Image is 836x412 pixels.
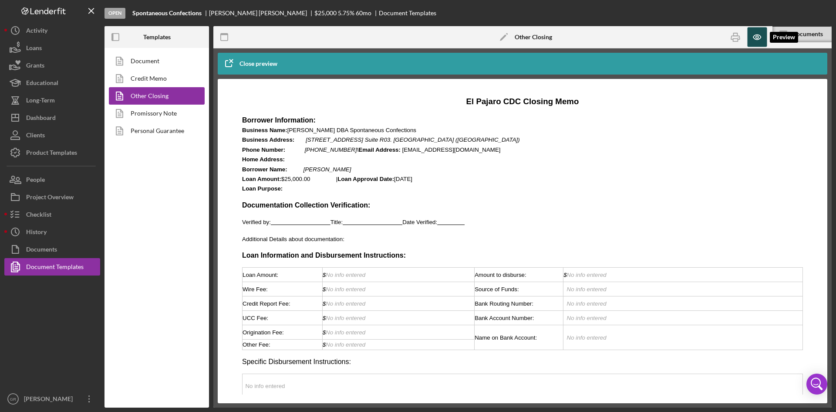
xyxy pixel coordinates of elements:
em: [STREET_ADDRESS] Suite R03. [GEOGRAPHIC_DATA] ([GEOGRAPHIC_DATA]) [71,49,285,55]
span: Wire Fee: [7,198,33,205]
span: UCC Fee: [7,227,33,234]
button: Document Templates [4,258,100,276]
strong: Business Address: [7,49,59,55]
em: \ [122,59,124,65]
button: Clients [4,126,100,144]
strong: Loan Information and Disbursement Instructions: [7,164,171,171]
strong: Documentation Collection Verification: [7,114,135,121]
div: Educational [26,74,58,94]
div: Document Templates [379,10,436,17]
div: People [26,171,45,191]
span: Credit Report Fee: [7,213,55,219]
span: Source of Funds: [239,198,284,205]
span: No info entered [91,254,130,260]
a: Other Closing [109,87,200,105]
div: Open Intercom Messenger [806,374,827,395]
button: Dashboard [4,109,100,126]
span: Bank Routing Number: [239,213,298,219]
span: No info entered [10,295,50,302]
strong: Borrower Information: [7,29,81,36]
strong: Loan Amount: [7,88,46,95]
strong: Home Address: [7,68,50,75]
a: Activity [4,22,100,39]
div: 60 mo [356,10,371,17]
a: Personal Guarantee [109,122,200,140]
span: Origination Fee: [7,242,49,248]
span: $25,000.00 | [DATE] [7,88,177,95]
div: Project Overview [26,188,74,208]
div: Document Templates [26,258,84,278]
span: No info entered [91,227,130,234]
em: [PHONE_NUMBER] [70,59,124,65]
a: Promissory Note [109,105,200,122]
body: Rich Text Area. Press ALT-0 for help. [7,8,568,380]
div: Documents [26,241,57,260]
div: Open [104,8,125,19]
div: Activity [26,22,47,41]
b: Other Closing [515,34,552,41]
span: [PERSON_NAME] DBA Spontaneous Confections [7,39,181,46]
button: Educational [4,74,100,92]
button: Long-Term [4,92,100,109]
div: Documents [792,31,832,37]
button: Product Templates [4,144,100,161]
span: No info entered [332,247,371,253]
div: [PERSON_NAME] [PERSON_NAME] [209,10,314,17]
span: $ [88,198,131,205]
button: Project Overview [4,188,100,206]
button: Checklist [4,206,100,223]
span: Verified by: Title: Date Verified: [7,131,229,138]
div: 5.75 % [338,10,354,17]
strong: Business Name: [7,39,52,46]
button: Loans [4,39,100,57]
span: No info entered [91,242,130,248]
span: $ [328,184,371,191]
span: $ [88,213,131,219]
div: Grants [26,57,44,76]
div: [PERSON_NAME] [22,390,78,410]
div: Close preview [239,55,277,72]
div: Checklist [26,206,51,225]
button: People [4,171,100,188]
em: [PERSON_NAME] [68,78,116,85]
strong: Phone Number: [7,59,50,65]
button: GR[PERSON_NAME] [4,390,100,408]
span: Loan Amount: [7,184,43,191]
strong: Loan Approval Date: [102,88,159,95]
div: Product Templates [26,144,77,163]
button: Grants [4,57,100,74]
div: Clients [26,126,45,146]
div: Long-Term [26,92,55,111]
span: $ [88,254,131,260]
span: Name on Bank Account: [239,247,302,253]
div: History [26,223,47,243]
span: No info entered [332,184,371,191]
button: Close preview [218,55,286,72]
strong: Loan Purpose: [7,98,47,104]
span: No info entered [91,198,130,205]
button: History [4,223,100,241]
b: Spontaneous Confections [132,10,202,17]
span: Amount to disburse: [239,184,291,191]
span: No info entered [332,198,371,205]
span: Additional Details about documentation: [7,148,109,155]
h3: El Pajaro CDC Closing Memo [7,8,568,20]
p: Specific Disbursement Instructions: [7,269,568,279]
span: No info entered [91,184,130,191]
span: No info entered [332,213,371,219]
span: No info entered [332,227,371,234]
button: Documents [4,241,100,258]
div: Dashboard [26,109,56,129]
div: Loans [26,39,42,59]
span: Email Address: [123,59,165,65]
